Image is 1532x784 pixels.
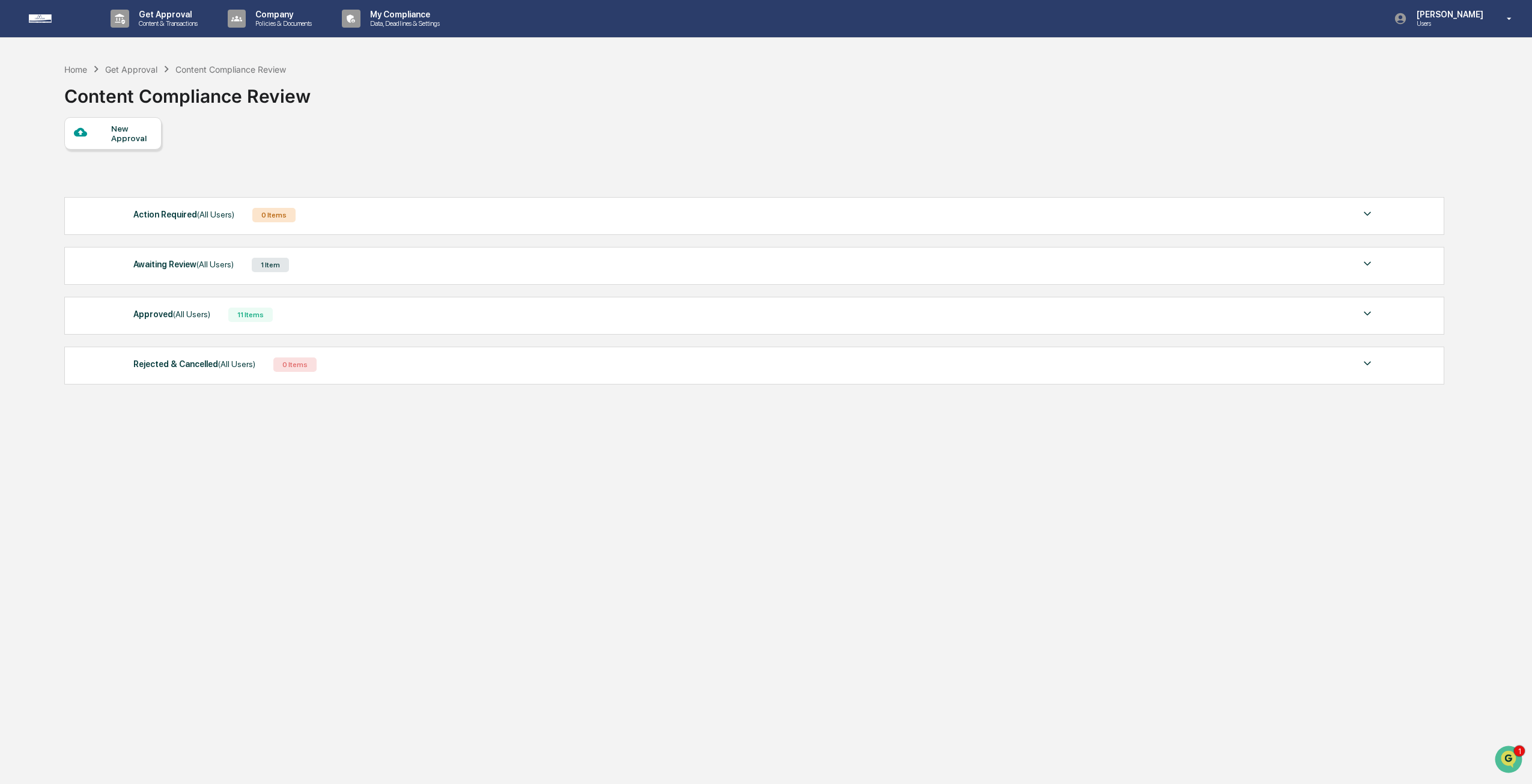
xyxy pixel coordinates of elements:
a: 🗄️Attestations [82,208,154,230]
div: Rejected & Cancelled [133,356,255,372]
span: (All Users) [196,260,234,269]
div: Awaiting Review [133,257,234,272]
img: logo [29,14,87,23]
p: Data, Deadlines & Settings [360,19,446,28]
span: Data Lookup [24,236,76,248]
div: We're available if you need us! [54,104,165,114]
a: Powered byPylon [85,265,145,275]
a: 🖐️Preclearance [7,208,82,230]
p: Policies & Documents [246,19,318,28]
div: 🔎 [12,237,22,247]
p: My Compliance [360,10,446,19]
div: New Approval [111,124,151,143]
div: Content Compliance Review [175,64,286,74]
div: Home [64,64,87,74]
div: Start new chat [54,92,197,104]
span: Preclearance [24,213,78,225]
span: (All Users) [218,359,255,369]
p: Content & Transactions [129,19,204,28]
span: Attestations [99,213,149,225]
span: [DATE] [106,163,131,173]
div: Content Compliance Review [64,76,311,107]
span: Pylon [120,266,145,275]
img: caret [1360,257,1375,271]
button: See all [186,131,219,145]
div: Past conversations [12,133,81,143]
div: 🖐️ [12,214,22,224]
p: How can we help? [12,25,219,44]
p: [PERSON_NAME] [1407,10,1489,19]
span: [PERSON_NAME] [37,163,97,173]
p: Company [246,10,318,19]
p: Get Approval [129,10,204,19]
div: Action Required [133,207,234,222]
div: 11 Items [228,308,273,322]
img: caret [1360,306,1375,321]
img: caret [1360,356,1375,371]
img: 1746055101610-c473b297-6a78-478c-a979-82029cc54cd1 [24,164,34,174]
div: 1 Item [252,258,289,272]
div: 🗄️ [87,214,97,224]
img: 4531339965365_218c74b014194aa58b9b_72.jpg [25,92,47,114]
span: (All Users) [173,309,210,319]
img: caret [1360,207,1375,221]
div: 0 Items [252,208,296,222]
div: Get Approval [105,64,157,74]
button: Start new chat [204,96,219,110]
img: 1746055101610-c473b297-6a78-478c-a979-82029cc54cd1 [12,92,34,114]
div: Approved [133,306,210,322]
a: 🔎Data Lookup [7,231,81,253]
span: (All Users) [197,210,234,219]
span: • [100,163,104,173]
iframe: Open customer support [1494,744,1526,777]
p: Users [1407,19,1489,28]
div: 0 Items [273,357,317,372]
img: Dave Feldman [12,152,31,171]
